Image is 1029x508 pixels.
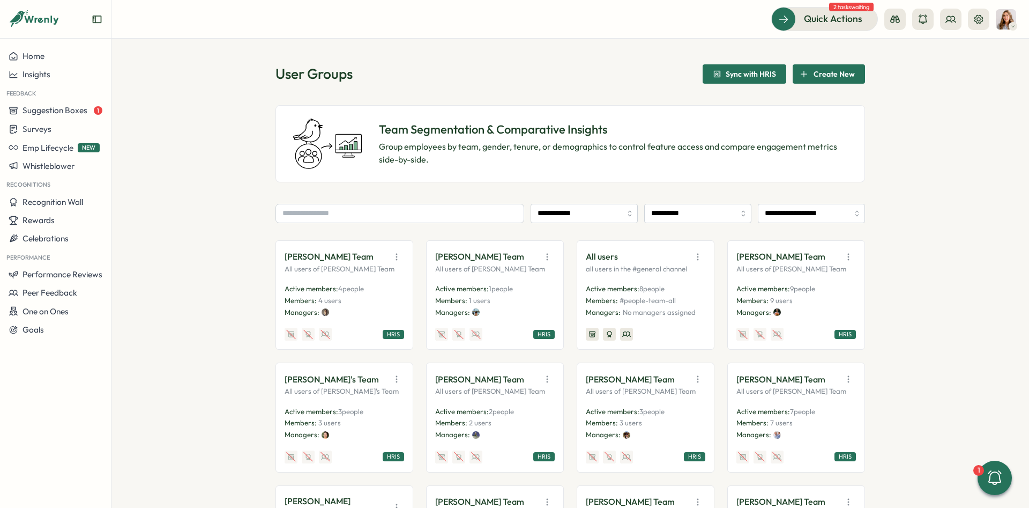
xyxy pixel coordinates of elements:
span: Home [23,51,44,61]
p: Managers: [285,430,319,440]
span: Active members: [586,284,639,293]
span: Active members: [285,284,338,293]
img: Alec Burns [472,308,480,316]
span: #people-team-all [620,296,676,305]
span: Active members: [285,407,338,416]
span: 3 people [338,407,363,416]
span: Active members: [435,407,489,416]
p: Managers: [435,430,470,440]
span: 7 users [770,418,793,427]
span: Emp Lifecycle [23,143,73,153]
span: Celebrations [23,233,69,244]
span: Members: [285,418,317,427]
p: All users of [PERSON_NAME] Team [736,264,856,274]
p: Managers: [736,430,771,440]
span: 4 users [318,296,341,305]
button: Expand sidebar [92,14,102,25]
span: Create New [814,65,855,83]
span: Goals [23,325,44,335]
span: Peer Feedback [23,288,77,298]
div: HRIS [533,330,555,339]
p: No managers assigned [623,308,696,318]
span: Recognition Wall [23,197,83,207]
span: 9 users [770,296,793,305]
h1: User Groups [275,64,353,83]
div: HRIS [383,452,404,461]
img: Adam Frankel [322,308,329,316]
p: Managers: [586,430,621,440]
span: Quick Actions [804,12,862,26]
p: Managers: [285,308,319,318]
span: 2 people [489,407,514,416]
span: 8 people [639,284,665,293]
span: 7 people [790,407,815,416]
span: Members: [586,296,618,305]
p: all users in the #general channel [586,264,705,274]
p: [PERSON_NAME] Team [435,250,524,263]
p: Managers: [435,308,470,318]
button: Quick Actions [771,7,878,31]
span: Active members: [736,407,790,416]
img: Bharadwaja Ryali [472,431,480,439]
div: HRIS [684,452,705,461]
span: 2 users [469,418,491,427]
span: Members: [736,296,769,305]
img: Andrew Ponec [773,308,781,316]
p: [PERSON_NAME] Team [736,250,825,263]
p: Managers: [586,308,621,318]
img: Anny Ning [322,431,329,439]
span: NEW [78,143,100,152]
span: Surveys [23,124,51,134]
button: Sync with HRIS [703,64,786,84]
p: All users [586,250,618,263]
div: HRIS [533,452,555,461]
p: [PERSON_NAME]'s Team [285,373,379,386]
p: All users of [PERSON_NAME] Team [736,387,856,396]
span: Members: [736,418,769,427]
span: 3 users [318,418,341,427]
span: Active members: [736,284,790,293]
p: All users of [PERSON_NAME]'s Team [285,387,404,396]
span: 1 people [489,284,513,293]
p: All users of [PERSON_NAME] Team [285,264,404,274]
p: All users of [PERSON_NAME] Team [586,387,705,396]
span: 1 [94,106,102,115]
span: 9 people [790,284,815,293]
img: Brandon Lackey [773,431,781,439]
p: All users of [PERSON_NAME] Team [435,387,555,396]
span: 2 tasks waiting [829,3,874,11]
p: Group employees by team, gender, tenure, or demographics to control feature access and compare en... [379,140,847,167]
span: Members: [586,418,618,427]
span: Insights [23,69,50,79]
span: Active members: [586,407,639,416]
div: HRIS [834,452,856,461]
span: 3 people [639,407,665,416]
span: Members: [435,418,467,427]
button: Create New [793,64,865,84]
p: Team Segmentation & Comparative Insights [379,121,847,138]
p: [PERSON_NAME] Team [736,373,825,386]
span: Members: [285,296,317,305]
span: One on Ones [23,306,69,316]
p: [PERSON_NAME] Team [435,373,524,386]
p: Managers: [736,308,771,318]
span: 3 users [620,418,642,427]
img: Becky Romero [996,9,1016,30]
span: Performance Reviews [23,269,102,279]
p: All users of [PERSON_NAME] Team [435,264,555,274]
p: [PERSON_NAME] Team [586,373,675,386]
div: HRIS [383,330,404,339]
p: [PERSON_NAME] Team [285,250,374,263]
span: Rewards [23,215,55,225]
span: Suggestion Boxes [23,105,87,115]
div: HRIS [834,330,856,339]
span: Members: [435,296,467,305]
img: Bijan Shiravi [623,431,630,439]
span: Whistleblower [23,161,74,171]
div: 1 [973,465,984,476]
span: 1 users [469,296,490,305]
span: 4 people [338,284,364,293]
span: Sync with HRIS [726,70,776,78]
